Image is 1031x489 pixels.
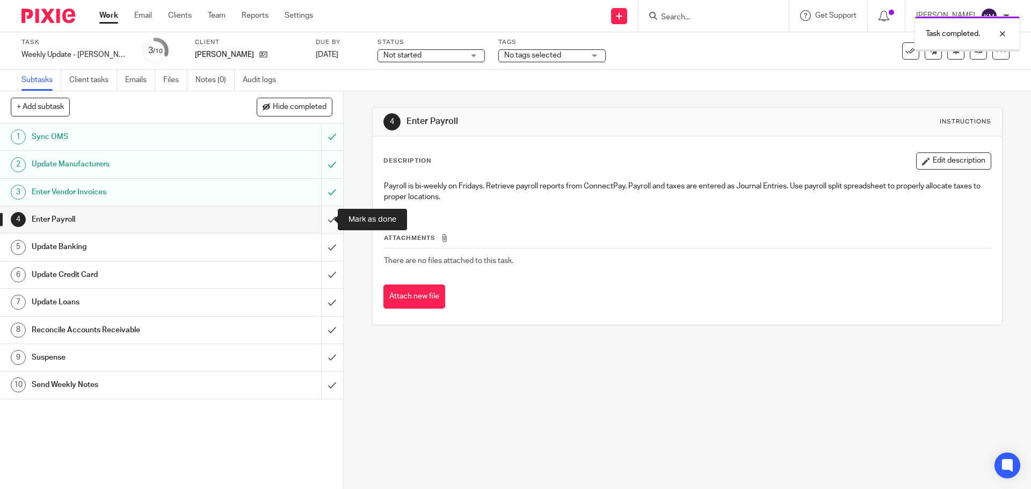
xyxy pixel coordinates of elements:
[32,129,217,145] h1: Sync OMS
[208,10,226,21] a: Team
[926,28,980,39] p: Task completed.
[168,10,192,21] a: Clients
[406,116,710,127] h1: Enter Payroll
[498,38,606,47] label: Tags
[504,52,561,59] span: No tags selected
[32,239,217,255] h1: Update Banking
[11,98,70,116] button: + Add subtask
[11,350,26,365] div: 9
[316,51,338,59] span: [DATE]
[32,294,217,310] h1: Update Loans
[916,152,991,170] button: Edit description
[384,257,513,265] span: There are no files attached to this task.
[125,70,155,91] a: Emails
[243,70,284,91] a: Audit logs
[148,45,163,57] div: 3
[21,70,61,91] a: Subtasks
[32,211,217,228] h1: Enter Payroll
[11,157,26,172] div: 2
[195,38,302,47] label: Client
[11,240,26,255] div: 5
[153,48,163,54] small: /10
[383,113,401,130] div: 4
[21,38,129,47] label: Task
[384,181,990,203] p: Payroll is bi-weekly on Fridays. Retrieve payroll reports from ConnectPay. Payroll and taxes are ...
[377,38,485,47] label: Status
[273,103,326,112] span: Hide completed
[11,212,26,227] div: 4
[11,267,26,282] div: 6
[11,295,26,310] div: 7
[981,8,998,25] img: svg%3E
[32,156,217,172] h1: Update Manufacturers
[11,185,26,200] div: 3
[11,129,26,144] div: 1
[383,157,431,165] p: Description
[134,10,152,21] a: Email
[316,38,364,47] label: Due by
[21,49,129,60] div: Weekly Update - Fligor 2
[32,322,217,338] h1: Reconcile Accounts Receivable
[11,377,26,392] div: 10
[383,284,445,309] button: Attach new file
[21,49,129,60] div: Weekly Update - [PERSON_NAME] 2
[99,10,118,21] a: Work
[11,323,26,338] div: 8
[32,377,217,393] h1: Send Weekly Notes
[32,267,217,283] h1: Update Credit Card
[69,70,117,91] a: Client tasks
[32,349,217,366] h1: Suspense
[195,49,254,60] p: [PERSON_NAME]
[285,10,313,21] a: Settings
[383,52,422,59] span: Not started
[384,235,435,241] span: Attachments
[940,118,991,126] div: Instructions
[257,98,332,116] button: Hide completed
[195,70,235,91] a: Notes (0)
[21,9,75,23] img: Pixie
[163,70,187,91] a: Files
[32,184,217,200] h1: Enter Vendor Invoices
[242,10,268,21] a: Reports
